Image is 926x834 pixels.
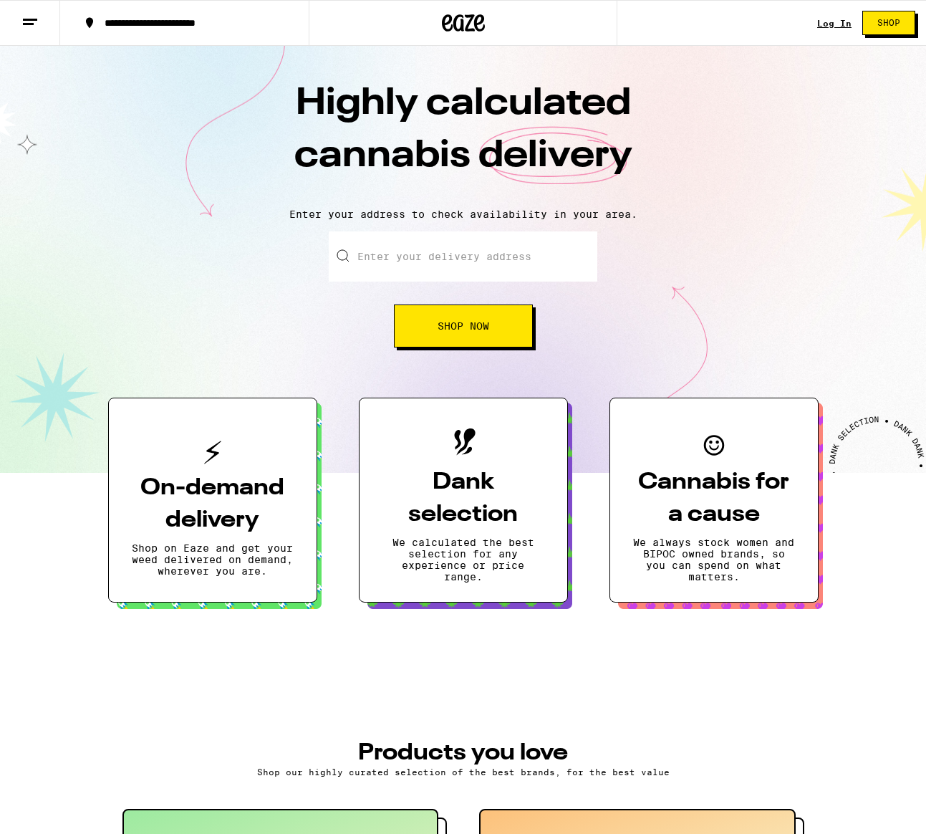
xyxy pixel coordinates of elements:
a: Log In [817,19,852,28]
h1: Highly calculated cannabis delivery [213,78,714,197]
button: Shop Now [394,305,533,347]
button: Cannabis for a causeWe always stock women and BIPOC owned brands, so you can spend on what matters. [609,398,819,603]
h3: On-demand delivery [132,472,294,537]
p: Shop on Eaze and get your weed delivered on demand, wherever you are. [132,542,294,577]
button: On-demand deliveryShop on Eaze and get your weed delivered on demand, wherever you are. [108,398,317,603]
h3: Cannabis for a cause [633,466,795,531]
p: Enter your address to check availability in your area. [14,208,912,220]
span: Shop [877,19,900,27]
h3: Dank selection [382,466,544,531]
button: Dank selectionWe calculated the best selection for any experience or price range. [359,398,568,603]
input: Enter your delivery address [329,231,597,282]
p: We always stock women and BIPOC owned brands, so you can spend on what matters. [633,537,795,583]
p: We calculated the best selection for any experience or price range. [382,537,544,583]
button: Shop [862,11,915,35]
h3: PRODUCTS YOU LOVE [122,742,804,764]
p: Shop our highly curated selection of the best brands, for the best value [122,767,804,777]
span: Shop Now [438,321,489,331]
a: Shop [852,11,926,35]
